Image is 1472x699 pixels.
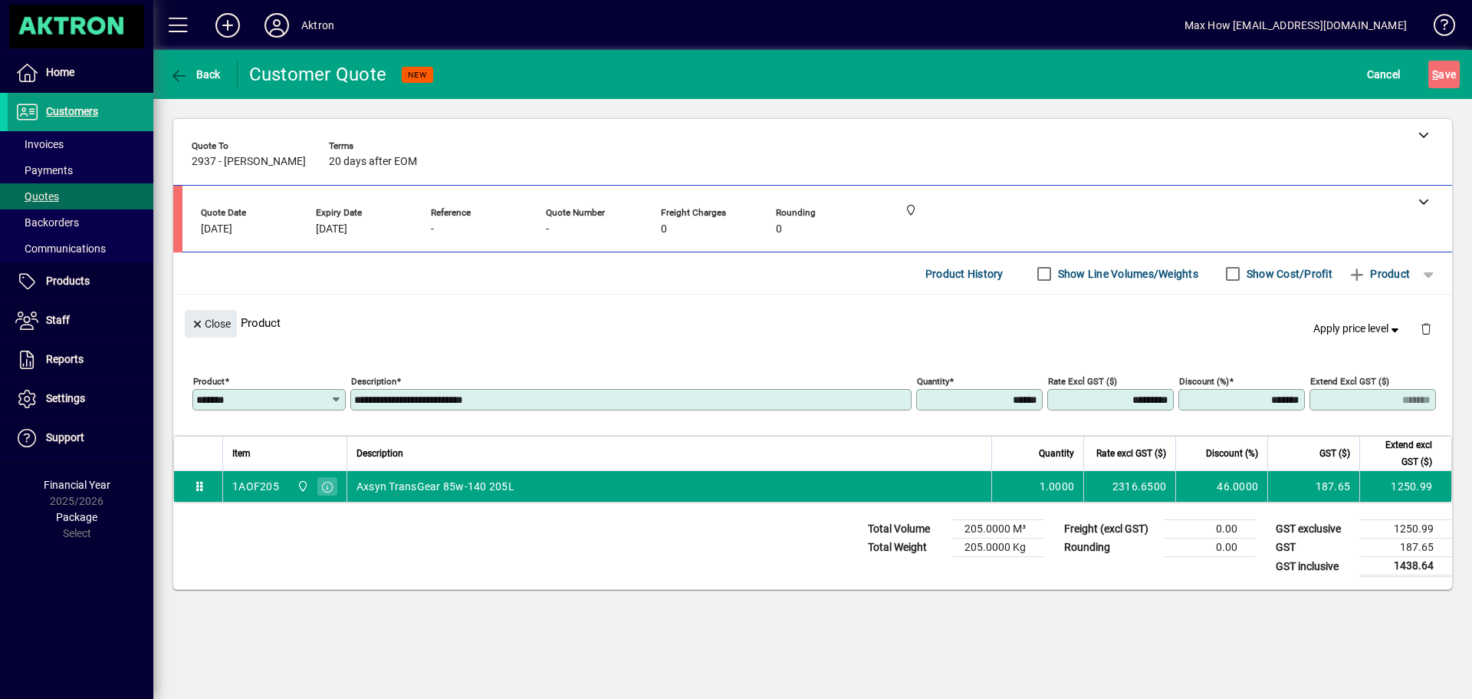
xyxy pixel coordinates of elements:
td: 0.00 [1164,520,1256,539]
span: Customers [46,105,98,117]
span: Close [191,312,231,337]
span: 0 [776,223,782,236]
span: Invoices [15,138,64,150]
span: Package [56,511,97,523]
span: [DATE] [201,223,232,236]
td: 1250.99 [1360,520,1452,539]
td: GST exclusive [1268,520,1360,539]
label: Show Cost/Profit [1244,266,1332,282]
span: Extend excl GST ($) [1369,437,1432,470]
button: Delete [1408,310,1444,347]
span: Support [46,431,84,443]
span: Quotes [15,190,59,203]
button: Add [203,12,252,39]
span: Home [46,66,74,78]
div: 2316.6500 [1093,479,1166,494]
td: GST inclusive [1268,557,1360,576]
span: Discount (%) [1206,445,1258,462]
span: [DATE] [316,223,347,236]
td: 187.65 [1267,471,1359,502]
button: Profile [252,12,301,39]
td: Freight (excl GST) [1056,520,1164,539]
td: 205.0000 Kg [952,539,1044,557]
span: Back [169,68,221,81]
td: 1438.64 [1360,557,1452,576]
span: Financial Year [44,479,110,491]
div: Aktron [301,13,334,38]
mat-label: Discount (%) [1179,376,1229,387]
td: 1250.99 [1359,471,1451,502]
button: Apply price level [1307,315,1408,343]
button: Cancel [1363,61,1405,88]
a: Knowledge Base [1422,3,1453,53]
div: Max How [EMAIL_ADDRESS][DOMAIN_NAME] [1184,13,1407,38]
span: Description [356,445,403,462]
button: Back [166,61,225,88]
span: ave [1432,62,1456,87]
app-page-header-button: Close [181,316,241,330]
a: Communications [8,236,153,262]
td: Total Volume [860,520,952,539]
a: Quotes [8,183,153,209]
span: 0 [661,223,667,236]
span: Rate excl GST ($) [1096,445,1166,462]
button: Save [1428,61,1460,88]
mat-label: Rate excl GST ($) [1048,376,1117,387]
button: Product History [919,260,1010,288]
a: Products [8,262,153,301]
div: 1AOF205 [232,479,279,494]
mat-label: Product [193,376,225,387]
span: S [1432,68,1438,81]
div: Product [173,295,1452,351]
app-page-header-button: Back [153,61,238,88]
span: Staff [46,314,70,326]
a: Backorders [8,209,153,236]
td: 205.0000 M³ [952,520,1044,539]
span: 2937 - [PERSON_NAME] [192,156,306,168]
span: Products [46,275,90,287]
td: 187.65 [1360,539,1452,557]
span: Communications [15,242,106,255]
span: Product History [925,262,1004,286]
a: Support [8,419,153,457]
td: 46.0000 [1175,471,1267,502]
span: NEW [408,70,427,80]
span: Cancel [1367,62,1401,87]
td: Rounding [1056,539,1164,557]
span: Item [232,445,251,462]
td: 0.00 [1164,539,1256,557]
span: Axsyn TransGear 85w-140 205L [356,479,514,494]
a: Staff [8,302,153,340]
a: Home [8,54,153,92]
button: Close [185,310,237,338]
span: Reports [46,353,84,365]
span: - [546,223,549,236]
a: Payments [8,157,153,183]
span: GST ($) [1319,445,1350,462]
a: Reports [8,341,153,379]
mat-label: Quantity [917,376,949,387]
span: Quantity [1039,445,1074,462]
app-page-header-button: Delete [1408,321,1444,335]
span: Backorders [15,216,79,229]
label: Show Line Volumes/Weights [1055,266,1198,282]
span: Settings [46,392,85,404]
mat-label: Extend excl GST ($) [1310,376,1389,387]
span: - [431,223,434,236]
td: Total Weight [860,539,952,557]
mat-label: Description [351,376,396,387]
a: Invoices [8,131,153,157]
span: 1.0000 [1040,479,1075,494]
span: Product [1348,262,1410,286]
span: Payments [15,164,73,176]
span: Apply price level [1313,321,1402,337]
button: Product [1340,260,1418,288]
div: Customer Quote [249,62,387,87]
span: 20 days after EOM [329,156,417,168]
a: Settings [8,380,153,418]
td: GST [1268,539,1360,557]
